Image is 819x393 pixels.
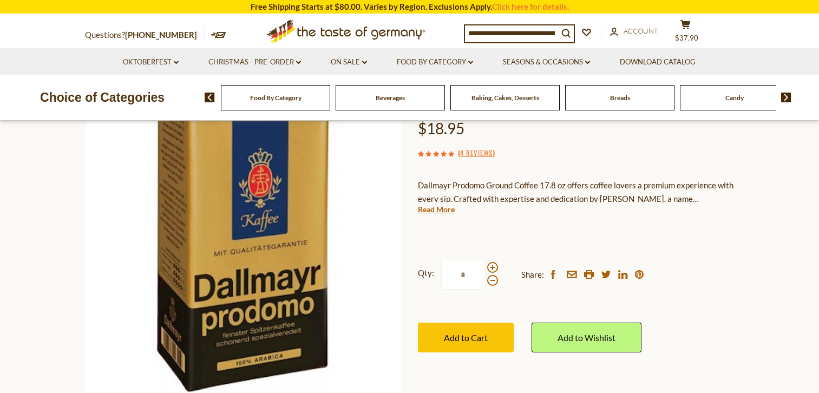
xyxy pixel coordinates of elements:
[458,147,495,158] span: ( )
[444,332,488,343] span: Add to Cart
[418,119,464,137] span: $18.95
[331,56,367,68] a: On Sale
[610,94,630,102] a: Breads
[725,94,744,102] a: Candy
[250,94,302,102] a: Food By Category
[503,56,590,68] a: Seasons & Occasions
[670,19,702,47] button: $37.90
[460,147,493,159] a: 4 Reviews
[418,179,735,206] p: Dallmayr Prodomo Ground Coffee 17.8 oz offers coffee lovers a premium experience with every sip. ...
[624,27,658,35] span: Account
[418,204,455,215] a: Read More
[85,28,205,42] p: Questions?
[675,34,698,42] span: $37.90
[85,75,402,392] img: Dallmayr Prodomo Ground Coffee
[397,56,473,68] a: Food By Category
[418,323,514,352] button: Add to Cart
[441,260,486,290] input: Qty:
[492,2,569,11] a: Click here for details.
[125,30,197,40] a: [PHONE_NUMBER]
[521,268,544,281] span: Share:
[208,56,301,68] a: Christmas - PRE-ORDER
[376,94,405,102] a: Beverages
[610,25,658,37] a: Account
[418,266,434,280] strong: Qty:
[532,323,641,352] a: Add to Wishlist
[781,93,791,102] img: next arrow
[123,56,179,68] a: Oktoberfest
[205,93,215,102] img: previous arrow
[471,94,539,102] a: Baking, Cakes, Desserts
[620,56,696,68] a: Download Catalog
